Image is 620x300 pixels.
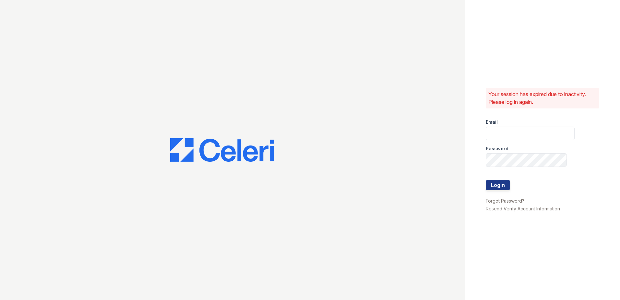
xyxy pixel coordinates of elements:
[488,90,597,106] p: Your session has expired due to inactivity. Please log in again.
[486,145,508,152] label: Password
[486,119,498,125] label: Email
[486,206,560,211] a: Resend Verify Account Information
[486,198,524,204] a: Forgot Password?
[486,180,510,190] button: Login
[170,138,274,162] img: CE_Logo_Blue-a8612792a0a2168367f1c8372b55b34899dd931a85d93a1a3d3e32e68fde9ad4.png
